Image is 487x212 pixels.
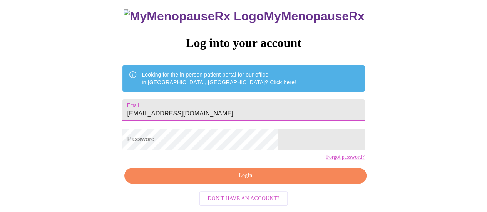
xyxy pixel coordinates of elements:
[124,9,365,23] h3: MyMenopauseRx
[208,194,279,204] span: Don't have an account?
[133,171,357,180] span: Login
[142,68,296,89] div: Looking for the in person patient portal for our office in [GEOGRAPHIC_DATA], [GEOGRAPHIC_DATA]?
[124,9,264,23] img: MyMenopauseRx Logo
[199,191,288,206] button: Don't have an account?
[270,79,296,85] a: Click here!
[124,168,366,184] button: Login
[326,154,365,160] a: Forgot password?
[197,195,290,201] a: Don't have an account?
[122,36,364,50] h3: Log into your account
